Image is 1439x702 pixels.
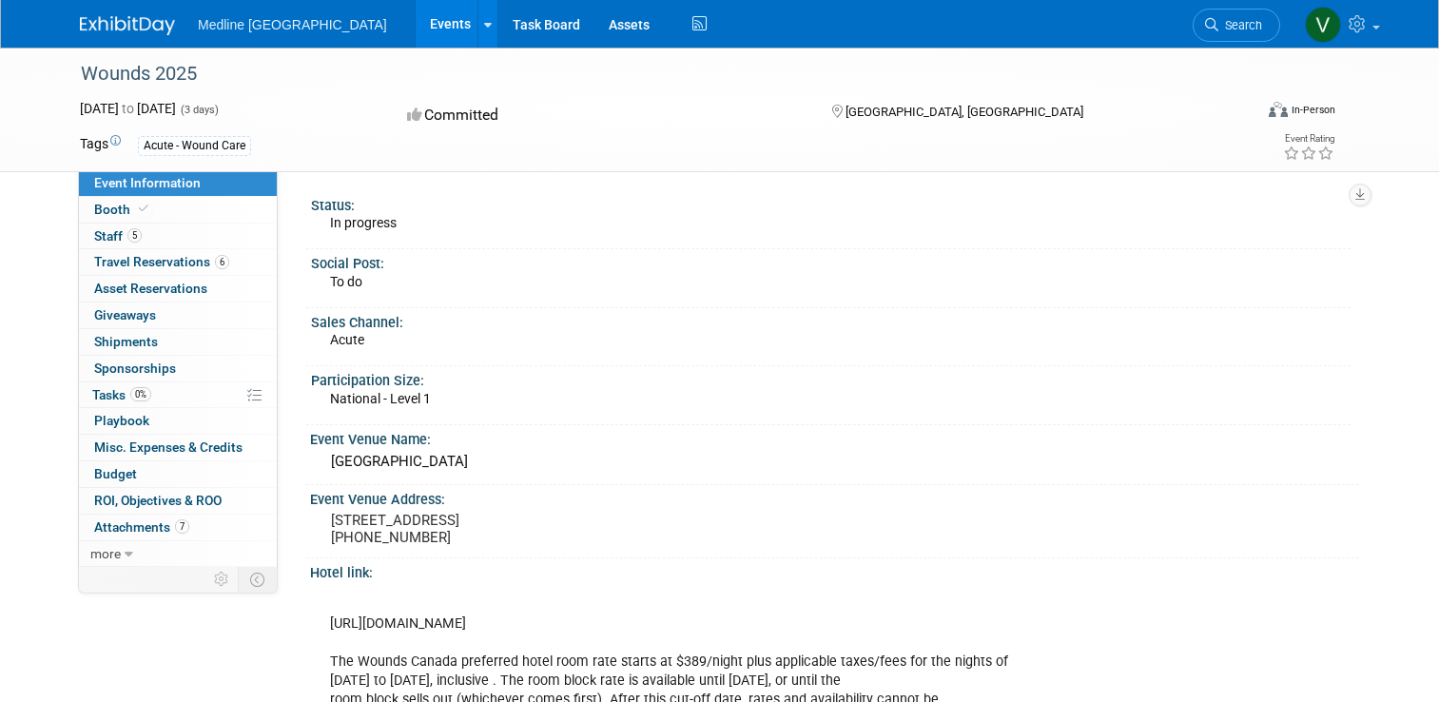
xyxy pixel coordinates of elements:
[94,439,243,455] span: Misc. Expenses & Credits
[331,512,727,546] pre: [STREET_ADDRESS] [PHONE_NUMBER]
[79,329,277,355] a: Shipments
[330,332,364,347] span: Acute
[846,105,1083,119] span: [GEOGRAPHIC_DATA], [GEOGRAPHIC_DATA]
[311,308,1351,332] div: Sales Channel:
[310,485,1359,509] div: Event Venue Address:
[90,546,121,561] span: more
[79,435,277,460] a: Misc. Expenses & Credits
[330,215,397,230] span: In progress
[1218,18,1262,32] span: Search
[79,197,277,223] a: Booth
[94,307,156,322] span: Giveaways
[79,541,277,567] a: more
[310,558,1359,582] div: Hotel link:
[92,387,151,402] span: Tasks
[79,249,277,275] a: Travel Reservations6
[79,382,277,408] a: Tasks0%
[79,170,277,196] a: Event Information
[80,101,176,116] span: [DATE] [DATE]
[330,391,431,406] span: National - Level 1
[79,276,277,302] a: Asset Reservations
[94,175,201,190] span: Event Information
[79,488,277,514] a: ROI, Objectives & ROO
[130,387,151,401] span: 0%
[94,466,137,481] span: Budget
[311,191,1351,215] div: Status:
[80,134,121,156] td: Tags
[175,519,189,534] span: 7
[215,255,229,269] span: 6
[1283,134,1334,144] div: Event Rating
[79,224,277,249] a: Staff5
[239,567,278,592] td: Toggle Event Tabs
[94,334,158,349] span: Shipments
[80,16,175,35] img: ExhibitDay
[311,366,1351,390] div: Participation Size:
[330,274,362,289] span: To do
[119,101,137,116] span: to
[94,281,207,296] span: Asset Reservations
[138,136,251,156] div: Acute - Wound Care
[310,425,1359,449] div: Event Venue Name:
[311,249,1351,273] div: Social Post:
[79,302,277,328] a: Giveaways
[94,228,142,244] span: Staff
[79,356,277,381] a: Sponsorships
[79,408,277,434] a: Playbook
[79,515,277,540] a: Attachments7
[94,413,149,428] span: Playbook
[94,254,229,269] span: Travel Reservations
[1291,103,1335,117] div: In-Person
[74,57,1229,91] div: Wounds 2025
[94,493,222,508] span: ROI, Objectives & ROO
[401,99,801,132] div: Committed
[205,567,239,592] td: Personalize Event Tab Strip
[94,519,189,535] span: Attachments
[324,447,1345,477] div: [GEOGRAPHIC_DATA]
[127,228,142,243] span: 5
[198,17,387,32] span: Medline [GEOGRAPHIC_DATA]
[1305,7,1341,43] img: Vahid Mohammadi
[139,204,148,214] i: Booth reservation complete
[79,461,277,487] a: Budget
[94,202,152,217] span: Booth
[1269,102,1288,117] img: Format-Inperson.png
[94,361,176,376] span: Sponsorships
[1193,9,1280,42] a: Search
[1150,99,1335,127] div: Event Format
[179,104,219,116] span: (3 days)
